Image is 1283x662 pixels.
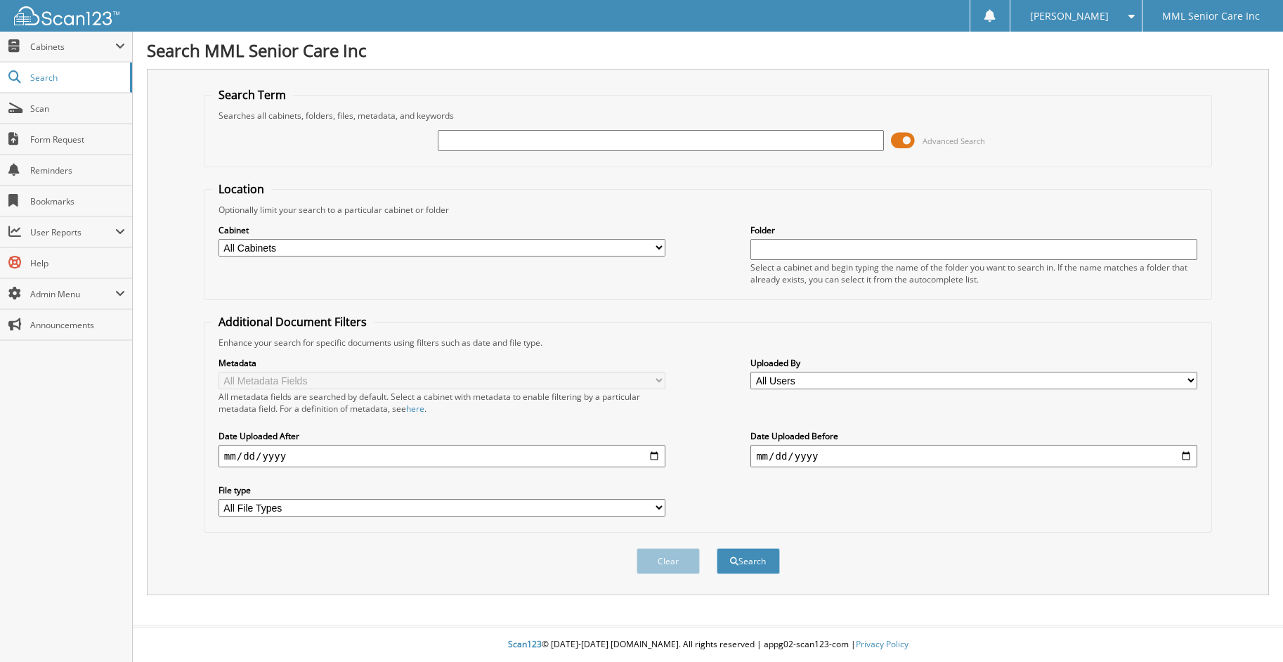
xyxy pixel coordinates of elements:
[637,548,700,574] button: Clear
[219,357,665,369] label: Metadata
[30,103,125,115] span: Scan
[219,484,665,496] label: File type
[30,195,125,207] span: Bookmarks
[133,628,1283,662] div: © [DATE]-[DATE] [DOMAIN_NAME]. All rights reserved | appg02-scan123-com |
[211,337,1204,349] div: Enhance your search for specific documents using filters such as date and file type.
[750,430,1197,442] label: Date Uploaded Before
[30,134,125,145] span: Form Request
[147,39,1269,62] h1: Search MML Senior Care Inc
[1162,12,1260,20] span: MML Senior Care Inc
[30,226,115,238] span: User Reports
[923,136,985,146] span: Advanced Search
[219,445,665,467] input: start
[856,638,908,650] a: Privacy Policy
[717,548,780,574] button: Search
[14,6,119,25] img: scan123-logo-white.svg
[30,319,125,331] span: Announcements
[219,430,665,442] label: Date Uploaded After
[508,638,542,650] span: Scan123
[211,204,1204,216] div: Optionally limit your search to a particular cabinet or folder
[30,72,123,84] span: Search
[219,391,665,415] div: All metadata fields are searched by default. Select a cabinet with metadata to enable filtering b...
[1030,12,1109,20] span: [PERSON_NAME]
[750,261,1197,285] div: Select a cabinet and begin typing the name of the folder you want to search in. If the name match...
[219,224,665,236] label: Cabinet
[211,87,293,103] legend: Search Term
[750,445,1197,467] input: end
[30,41,115,53] span: Cabinets
[406,403,424,415] a: here
[211,314,374,330] legend: Additional Document Filters
[750,357,1197,369] label: Uploaded By
[211,110,1204,122] div: Searches all cabinets, folders, files, metadata, and keywords
[30,288,115,300] span: Admin Menu
[30,257,125,269] span: Help
[30,164,125,176] span: Reminders
[211,181,271,197] legend: Location
[750,224,1197,236] label: Folder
